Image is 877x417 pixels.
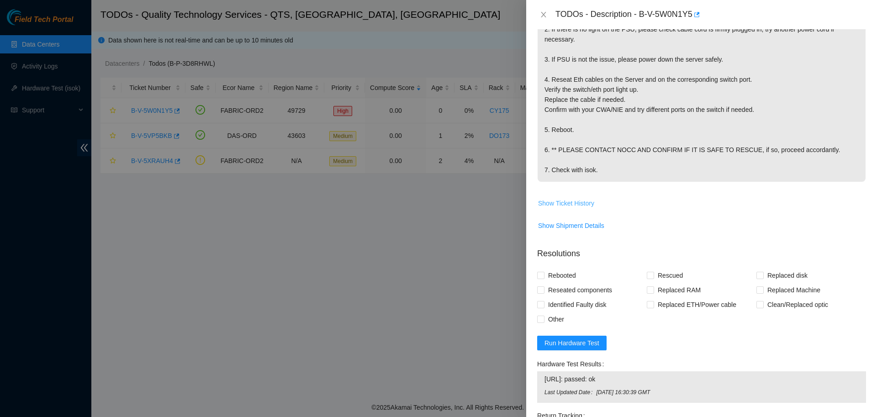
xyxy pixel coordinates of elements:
span: Replaced RAM [654,283,704,297]
span: Replaced ETH/Power cable [654,297,740,312]
span: Clean/Replaced optic [764,297,832,312]
span: Last Updated Date [544,388,596,397]
span: Show Ticket History [538,198,594,208]
button: Show Ticket History [538,196,595,211]
label: Hardware Test Results [537,357,608,371]
span: Reseated components [544,283,616,297]
p: Resolutions [537,240,866,260]
button: Show Shipment Details [538,218,605,233]
span: Run Hardware Test [544,338,599,348]
span: Replaced disk [764,268,811,283]
button: Run Hardware Test [537,336,607,350]
span: Rescued [654,268,687,283]
span: [URL]: passed: ok [544,374,859,384]
span: Rebooted [544,268,580,283]
div: TODOs - Description - B-V-5W0N1Y5 [555,7,866,22]
span: Replaced Machine [764,283,824,297]
span: Show Shipment Details [538,221,604,231]
span: Identified Faulty disk [544,297,610,312]
button: Close [537,11,550,19]
span: [DATE] 16:30:39 GMT [596,388,859,397]
span: close [540,11,547,18]
span: Other [544,312,568,327]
